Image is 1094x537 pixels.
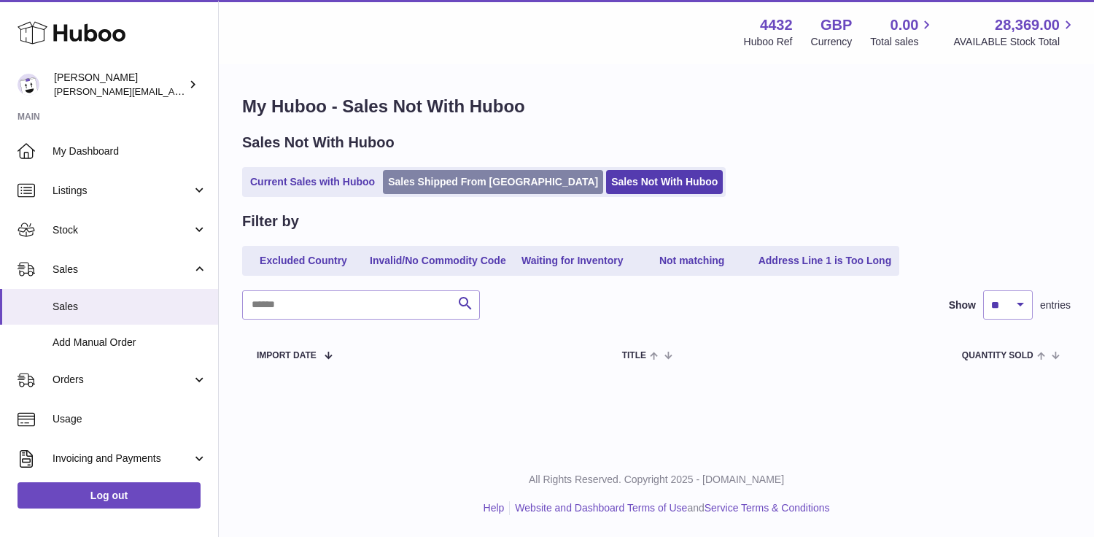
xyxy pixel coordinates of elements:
a: 0.00 Total sales [870,15,935,49]
a: Help [484,502,505,514]
h2: Sales Not With Huboo [242,133,395,152]
span: Add Manual Order [53,336,207,349]
span: 28,369.00 [995,15,1060,35]
span: Import date [257,351,317,360]
span: Total sales [870,35,935,49]
div: Huboo Ref [744,35,793,49]
span: Invoicing and Payments [53,452,192,465]
span: entries [1040,298,1071,312]
a: 28,369.00 AVAILABLE Stock Total [953,15,1076,49]
span: [PERSON_NAME][EMAIL_ADDRESS][DOMAIN_NAME] [54,85,292,97]
span: AVAILABLE Stock Total [953,35,1076,49]
a: Invalid/No Commodity Code [365,249,511,273]
span: Title [622,351,646,360]
span: Sales [53,300,207,314]
a: Excluded Country [245,249,362,273]
span: Orders [53,373,192,387]
a: Waiting for Inventory [514,249,631,273]
div: Currency [811,35,853,49]
span: Sales [53,263,192,277]
li: and [510,501,829,515]
span: 0.00 [891,15,919,35]
h2: Filter by [242,212,299,231]
a: Website and Dashboard Terms of Use [515,502,687,514]
label: Show [949,298,976,312]
a: Log out [18,482,201,509]
a: Address Line 1 is Too Long [753,249,897,273]
span: Listings [53,184,192,198]
a: Sales Not With Huboo [606,170,723,194]
a: Service Terms & Conditions [705,502,830,514]
span: Stock [53,223,192,237]
strong: GBP [820,15,852,35]
strong: 4432 [760,15,793,35]
span: My Dashboard [53,144,207,158]
a: Sales Shipped From [GEOGRAPHIC_DATA] [383,170,603,194]
span: Quantity Sold [962,351,1033,360]
img: akhil@amalachai.com [18,74,39,96]
span: Usage [53,412,207,426]
a: Not matching [634,249,750,273]
a: Current Sales with Huboo [245,170,380,194]
div: [PERSON_NAME] [54,71,185,98]
p: All Rights Reserved. Copyright 2025 - [DOMAIN_NAME] [230,473,1082,487]
h1: My Huboo - Sales Not With Huboo [242,95,1071,118]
